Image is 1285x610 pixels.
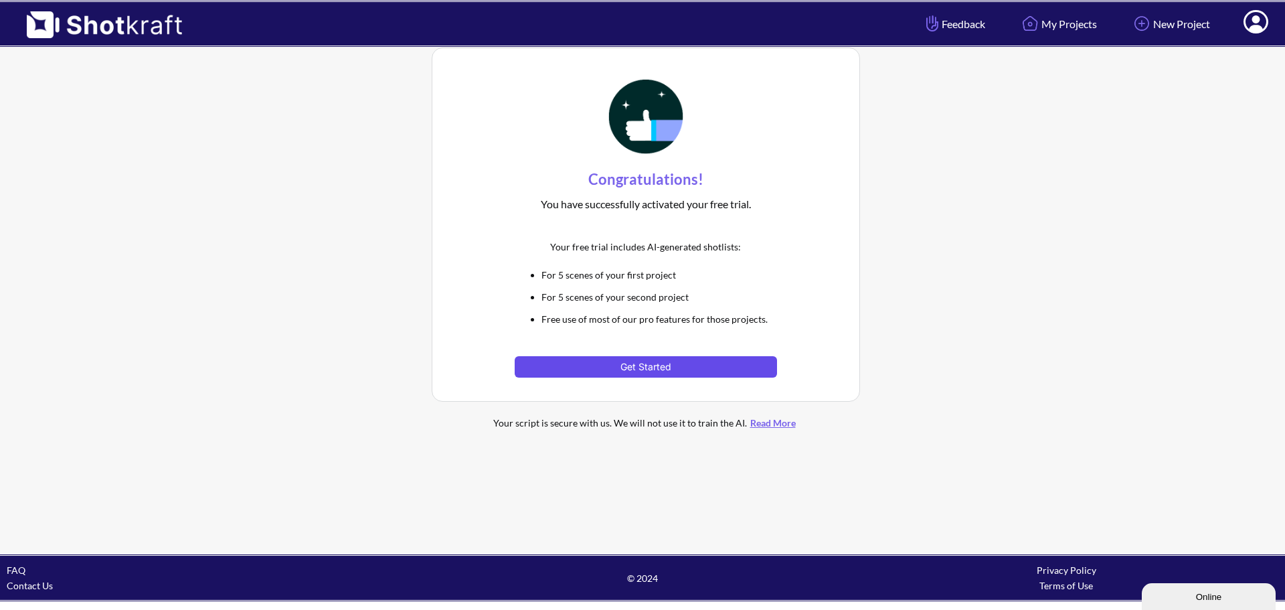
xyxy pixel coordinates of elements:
[515,236,776,258] div: Your free trial includes AI-generated shotlists:
[1120,6,1220,42] a: New Project
[465,415,827,431] div: Your script is secure with us. We will not use it to train the AI.
[7,580,53,591] a: Contact Us
[430,570,854,586] span: © 2024
[515,166,776,193] div: Congratulations!
[7,564,25,576] a: FAQ
[1142,581,1278,610] iframe: chat widget
[855,578,1278,593] div: Terms of Use
[515,356,776,378] button: Get Started
[1009,6,1107,42] a: My Projects
[747,417,799,429] a: Read More
[541,289,776,305] li: For 5 scenes of your second project
[541,267,776,283] li: For 5 scenes of your first project
[604,75,687,158] img: Thumbs Up Icon
[923,16,985,31] span: Feedback
[541,311,776,327] li: Free use of most of our pro features for those projects.
[855,562,1278,578] div: Privacy Policy
[1019,12,1041,35] img: Home Icon
[923,12,942,35] img: Hand Icon
[515,193,776,216] div: You have successfully activated your free trial.
[1130,12,1153,35] img: Add Icon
